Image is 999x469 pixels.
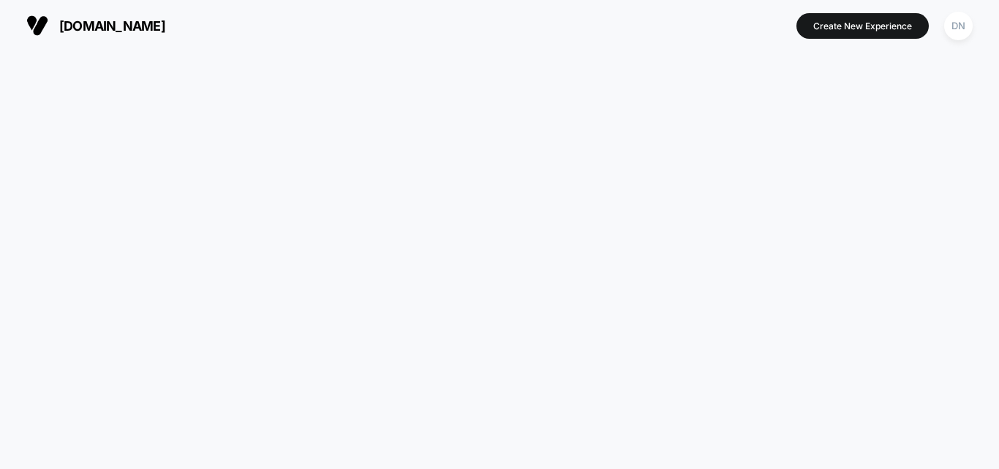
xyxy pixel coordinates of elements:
[940,11,977,41] button: DN
[944,12,973,40] div: DN
[22,14,170,37] button: [DOMAIN_NAME]
[59,18,165,34] span: [DOMAIN_NAME]
[796,13,929,39] button: Create New Experience
[26,15,48,37] img: Visually logo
